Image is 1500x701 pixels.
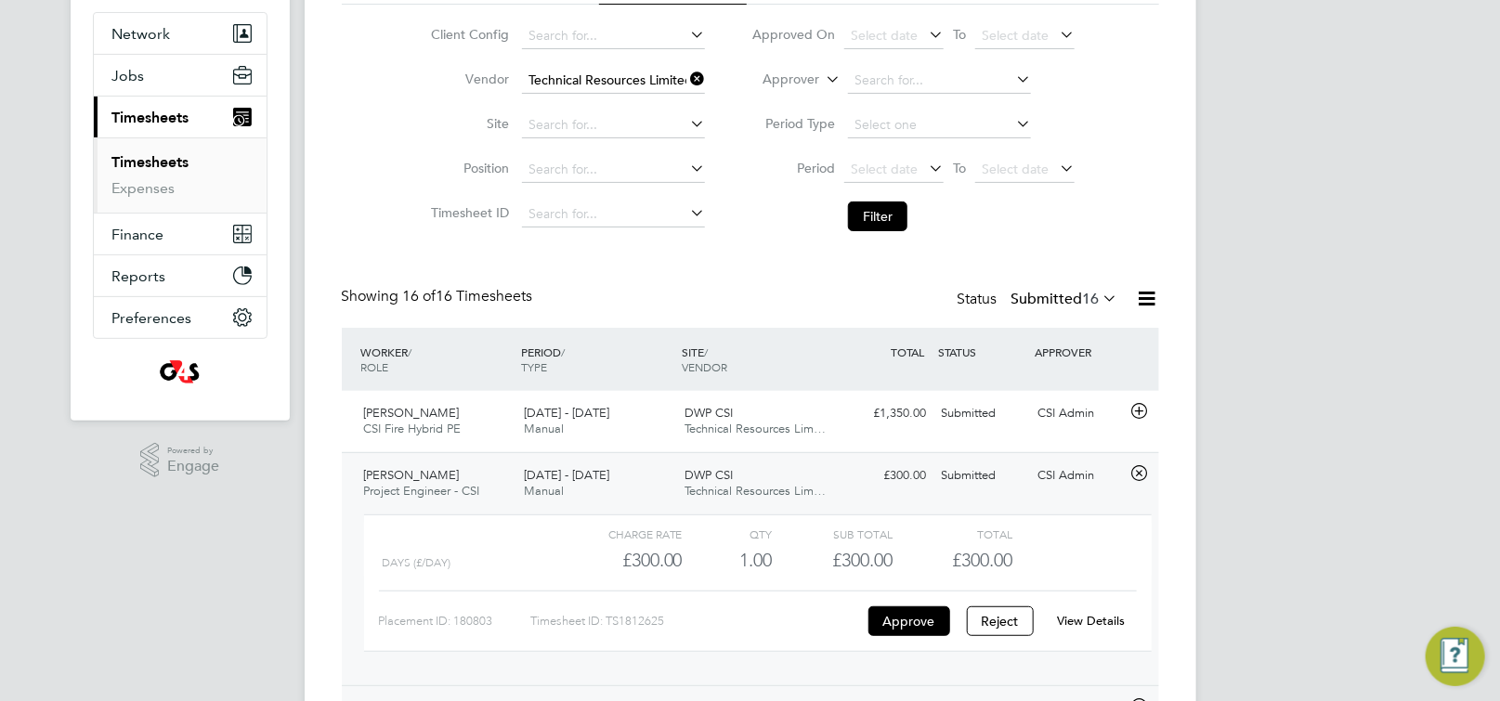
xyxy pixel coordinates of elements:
[522,68,705,94] input: Search for...
[522,201,705,227] input: Search for...
[361,359,389,374] span: ROLE
[94,13,267,54] button: Network
[94,137,267,213] div: Timesheets
[967,606,1034,636] button: Reject
[156,357,203,387] img: g4sssuk-logo-retina.png
[167,459,219,474] span: Engage
[425,115,509,132] label: Site
[425,71,509,87] label: Vendor
[403,287,533,305] span: 16 Timesheets
[773,523,893,545] div: Sub Total
[425,26,509,43] label: Client Config
[409,344,412,359] span: /
[522,112,705,138] input: Search for...
[838,398,934,429] div: £1,350.00
[167,443,219,459] span: Powered by
[364,405,460,421] span: [PERSON_NAME]
[524,405,609,421] span: [DATE] - [DATE]
[982,161,1049,177] span: Select date
[934,335,1031,369] div: STATUS
[851,27,918,44] span: Select date
[524,467,609,483] span: [DATE] - [DATE]
[851,161,918,177] span: Select date
[1057,613,1125,629] a: View Details
[94,255,267,296] button: Reports
[934,398,1031,429] div: Submitted
[93,357,267,387] a: Go to home page
[947,22,972,46] span: To
[1426,627,1485,686] button: Engage Resource Center
[112,25,171,43] span: Network
[94,97,267,137] button: Timesheets
[868,606,950,636] button: Approve
[112,153,189,171] a: Timesheets
[524,421,564,436] span: Manual
[751,26,835,43] label: Approved On
[1030,335,1127,369] div: APPROVER
[112,267,166,285] span: Reports
[522,23,705,49] input: Search for...
[952,549,1012,571] span: £300.00
[1030,461,1127,491] div: CSI Admin
[682,359,727,374] span: VENDOR
[685,483,826,499] span: Technical Resources Lim…
[704,344,708,359] span: /
[677,335,838,383] div: SITE
[685,405,733,421] span: DWP CSI
[934,461,1031,491] div: Submitted
[751,115,835,132] label: Period Type
[522,157,705,183] input: Search for...
[425,204,509,221] label: Timesheet ID
[848,68,1031,94] input: Search for...
[982,27,1049,44] span: Select date
[342,287,537,306] div: Showing
[524,483,564,499] span: Manual
[112,179,176,197] a: Expenses
[562,545,682,576] div: £300.00
[848,201,907,231] button: Filter
[685,421,826,436] span: Technical Resources Lim…
[683,545,773,576] div: 1.00
[1083,290,1100,308] span: 16
[892,344,925,359] span: TOTAL
[848,112,1031,138] input: Select one
[530,606,864,636] div: Timesheet ID: TS1812625
[379,606,530,636] div: Placement ID: 180803
[893,523,1012,545] div: Total
[773,545,893,576] div: £300.00
[751,160,835,176] label: Period
[561,344,565,359] span: /
[838,461,934,491] div: £300.00
[94,297,267,338] button: Preferences
[112,309,192,327] span: Preferences
[140,443,219,478] a: Powered byEngage
[521,359,547,374] span: TYPE
[357,335,517,383] div: WORKER
[425,160,509,176] label: Position
[112,226,164,243] span: Finance
[1030,398,1127,429] div: CSI Admin
[383,556,451,569] span: Days (£/day)
[958,287,1122,313] div: Status
[94,214,267,254] button: Finance
[562,523,682,545] div: Charge rate
[364,467,460,483] span: [PERSON_NAME]
[1011,290,1118,308] label: Submitted
[364,483,480,499] span: Project Engineer - CSI
[947,156,972,180] span: To
[736,71,819,89] label: Approver
[112,67,145,84] span: Jobs
[364,421,462,436] span: CSI Fire Hybrid PE
[94,55,267,96] button: Jobs
[112,109,189,126] span: Timesheets
[516,335,677,383] div: PERIOD
[683,523,773,545] div: QTY
[685,467,733,483] span: DWP CSI
[403,287,437,305] span: 16 of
